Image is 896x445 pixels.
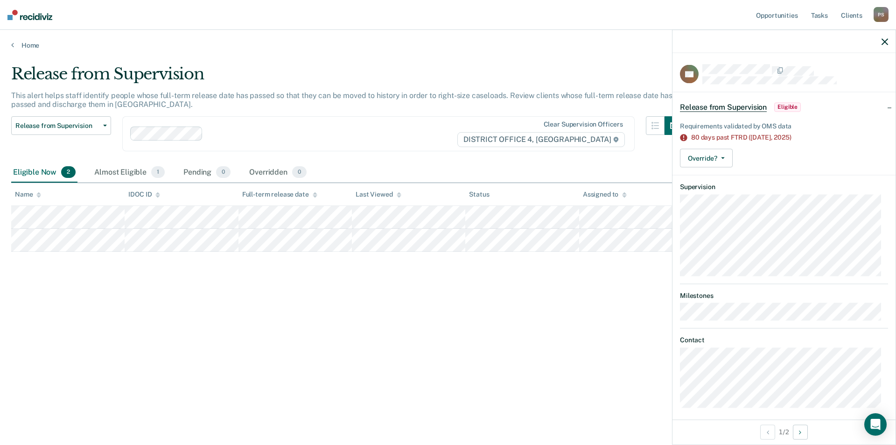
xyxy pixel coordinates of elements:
div: Release from SupervisionEligible [672,92,896,122]
span: Release from Supervision [15,122,99,130]
dt: Contact [680,336,888,344]
div: P S [874,7,889,22]
dt: Supervision [680,183,888,191]
dt: Milestones [680,291,888,299]
span: 1 [151,166,165,178]
span: 2025) [774,134,791,141]
p: This alert helps staff identify people whose full-term release date has passed so that they can b... [11,91,672,109]
div: Overridden [247,162,308,183]
div: Open Intercom Messenger [864,413,887,436]
a: Home [11,41,885,49]
div: Clear supervision officers [544,120,623,128]
div: 80 days past FTRD ([DATE], [691,134,888,141]
div: Almost Eligible [92,162,167,183]
div: Name [15,191,41,198]
span: Eligible [774,102,801,112]
span: DISTRICT OFFICE 4, [GEOGRAPHIC_DATA] [457,132,625,147]
button: Previous Opportunity [760,424,775,439]
div: Eligible Now [11,162,77,183]
button: Override? [680,149,733,168]
div: IDOC ID [128,191,160,198]
span: Release from Supervision [680,102,767,112]
div: Requirements validated by OMS data [680,122,888,130]
div: Full-term release date [242,191,317,198]
div: Pending [182,162,232,183]
button: Next Opportunity [793,424,808,439]
img: Recidiviz [7,10,52,20]
div: 1 / 2 [672,419,896,444]
div: Release from Supervision [11,64,683,91]
div: Assigned to [583,191,627,198]
span: 2 [61,166,76,178]
div: Status [469,191,489,198]
span: 0 [292,166,307,178]
div: Last Viewed [356,191,401,198]
span: 0 [216,166,231,178]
